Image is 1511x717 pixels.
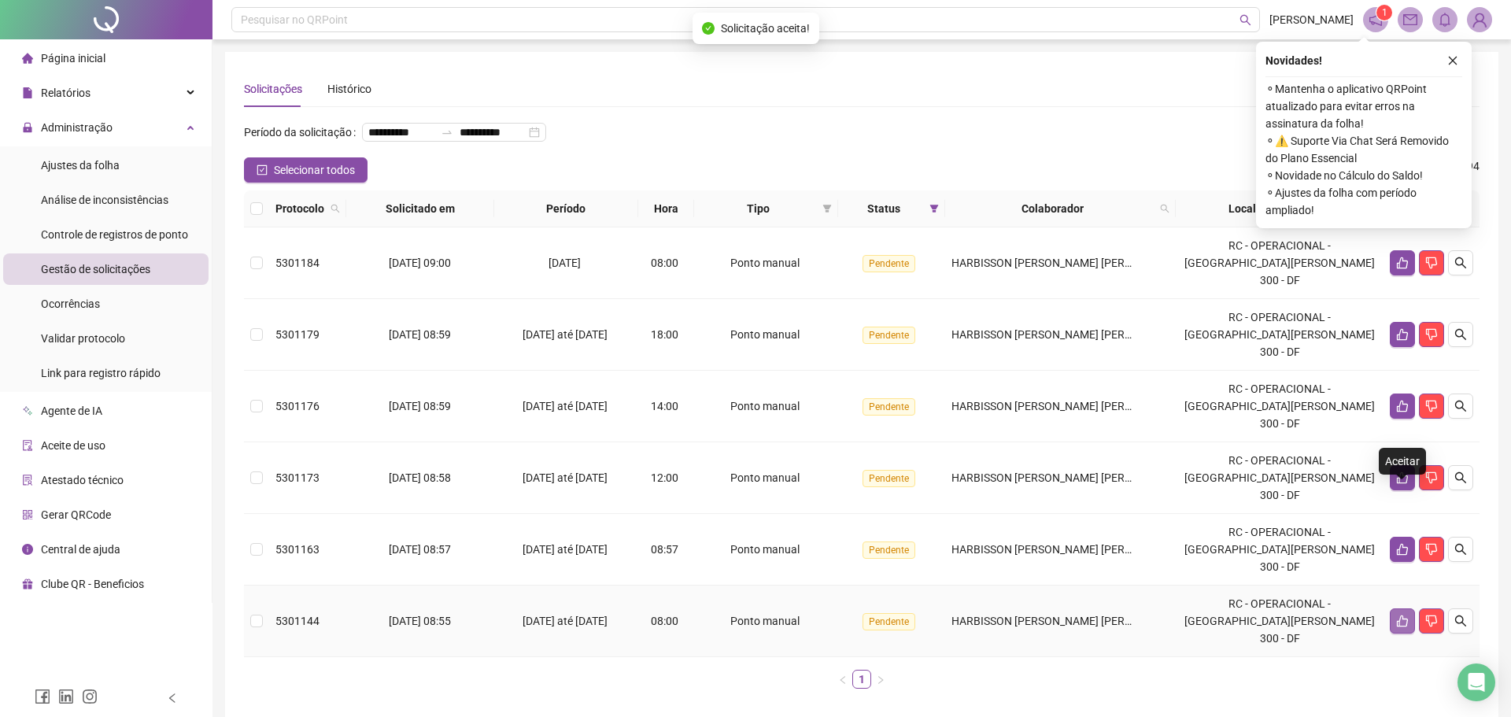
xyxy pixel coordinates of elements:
span: [DATE] 08:59 [389,400,451,412]
span: Pendente [863,470,915,487]
span: Tipo [700,200,816,217]
span: [DATE] 08:59 [389,328,451,341]
td: RC - OPERACIONAL - [GEOGRAPHIC_DATA][PERSON_NAME] 300 - DF [1176,514,1384,586]
span: HARBISSON [PERSON_NAME] [PERSON_NAME] [951,615,1185,627]
span: 5301184 [275,257,320,269]
span: dislike [1425,257,1438,269]
span: to [441,126,453,139]
span: Relatórios [41,87,91,99]
li: Página anterior [833,670,852,689]
span: filter [926,197,942,220]
span: ⚬ Novidade no Cálculo do Saldo! [1265,167,1462,184]
span: notification [1369,13,1383,27]
span: home [22,53,33,64]
span: Ocorrências [41,298,100,310]
span: HARBISSON [PERSON_NAME] [PERSON_NAME] [951,471,1185,484]
span: Ponto manual [730,328,800,341]
span: Aceite de uso [41,439,105,452]
span: ⚬ Ajustes da folha com período ampliado! [1265,184,1462,219]
span: qrcode [22,509,33,520]
span: search [1239,14,1251,26]
span: HARBISSON [PERSON_NAME] [PERSON_NAME] [951,543,1185,556]
span: dislike [1425,543,1438,556]
span: left [167,693,178,704]
span: check-circle [702,22,715,35]
span: [DATE] até [DATE] [523,615,608,627]
span: [DATE] 08:58 [389,471,451,484]
div: Histórico [327,80,371,98]
span: HARBISSON [PERSON_NAME] [PERSON_NAME] [951,400,1185,412]
span: Pendente [863,327,915,344]
span: search [1454,543,1467,556]
td: RC - OPERACIONAL - [GEOGRAPHIC_DATA][PERSON_NAME] 300 - DF [1176,371,1384,442]
span: search [1160,204,1169,213]
td: RC - OPERACIONAL - [GEOGRAPHIC_DATA][PERSON_NAME] 300 - DF [1176,586,1384,657]
span: HARBISSON [PERSON_NAME] [PERSON_NAME] [951,328,1185,341]
span: Selecionar todos [274,161,355,179]
button: right [871,670,890,689]
th: Hora [638,190,694,227]
span: Ponto manual [730,615,800,627]
span: search [331,204,340,213]
span: close [1447,55,1458,66]
span: Protocolo [275,200,324,217]
span: 14:00 [651,400,678,412]
sup: 1 [1376,5,1392,20]
span: swap-right [441,126,453,139]
span: facebook [35,689,50,704]
span: Gerar QRCode [41,508,111,521]
span: search [1454,328,1467,341]
span: search [1454,615,1467,627]
span: search [1454,400,1467,412]
span: Ponto manual [730,471,800,484]
span: check-square [257,164,268,176]
span: dislike [1425,400,1438,412]
span: 08:57 [651,543,678,556]
a: 1 [853,671,870,688]
label: Período da solicitação [244,120,362,145]
img: 77055 [1468,8,1491,31]
button: Selecionar todos [244,157,368,183]
span: Ponto manual [730,400,800,412]
span: [DATE] até [DATE] [523,400,608,412]
span: linkedin [58,689,74,704]
span: gift [22,578,33,589]
span: 5301179 [275,328,320,341]
li: Próxima página [871,670,890,689]
span: Colaborador [951,200,1154,217]
span: Local de trabalho [1182,200,1361,217]
td: RC - OPERACIONAL - [GEOGRAPHIC_DATA][PERSON_NAME] 300 - DF [1176,227,1384,299]
span: Validar protocolo [41,332,125,345]
th: Solicitado em [346,190,494,227]
span: search [1157,197,1173,220]
span: 1 [1382,7,1387,18]
span: Controle de registros de ponto [41,228,188,241]
span: filter [929,204,939,213]
span: 18:00 [651,328,678,341]
th: Período [494,190,638,227]
span: left [838,675,848,685]
span: ⚬ Mantenha o aplicativo QRPoint atualizado para evitar erros na assinatura da folha! [1265,80,1462,132]
span: 5301176 [275,400,320,412]
span: 08:00 [651,615,678,627]
span: ⚬ ⚠️ Suporte Via Chat Será Removido do Plano Essencial [1265,132,1462,167]
span: [PERSON_NAME] [1269,11,1354,28]
span: like [1396,543,1409,556]
button: left [833,670,852,689]
span: dislike [1425,471,1438,484]
span: instagram [82,689,98,704]
li: 1 [852,670,871,689]
span: Agente de IA [41,405,102,417]
span: [DATE] 09:00 [389,257,451,269]
span: info-circle [22,544,33,555]
span: [DATE] 08:55 [389,615,451,627]
span: like [1396,615,1409,627]
span: dislike [1425,615,1438,627]
span: Atestado técnico [41,474,124,486]
td: RC - OPERACIONAL - [GEOGRAPHIC_DATA][PERSON_NAME] 300 - DF [1176,442,1384,514]
span: HARBISSON [PERSON_NAME] [PERSON_NAME] [951,257,1185,269]
span: Pendente [863,613,915,630]
td: RC - OPERACIONAL - [GEOGRAPHIC_DATA][PERSON_NAME] 300 - DF [1176,299,1384,371]
span: Status [844,200,924,217]
span: Novidades ! [1265,52,1322,69]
